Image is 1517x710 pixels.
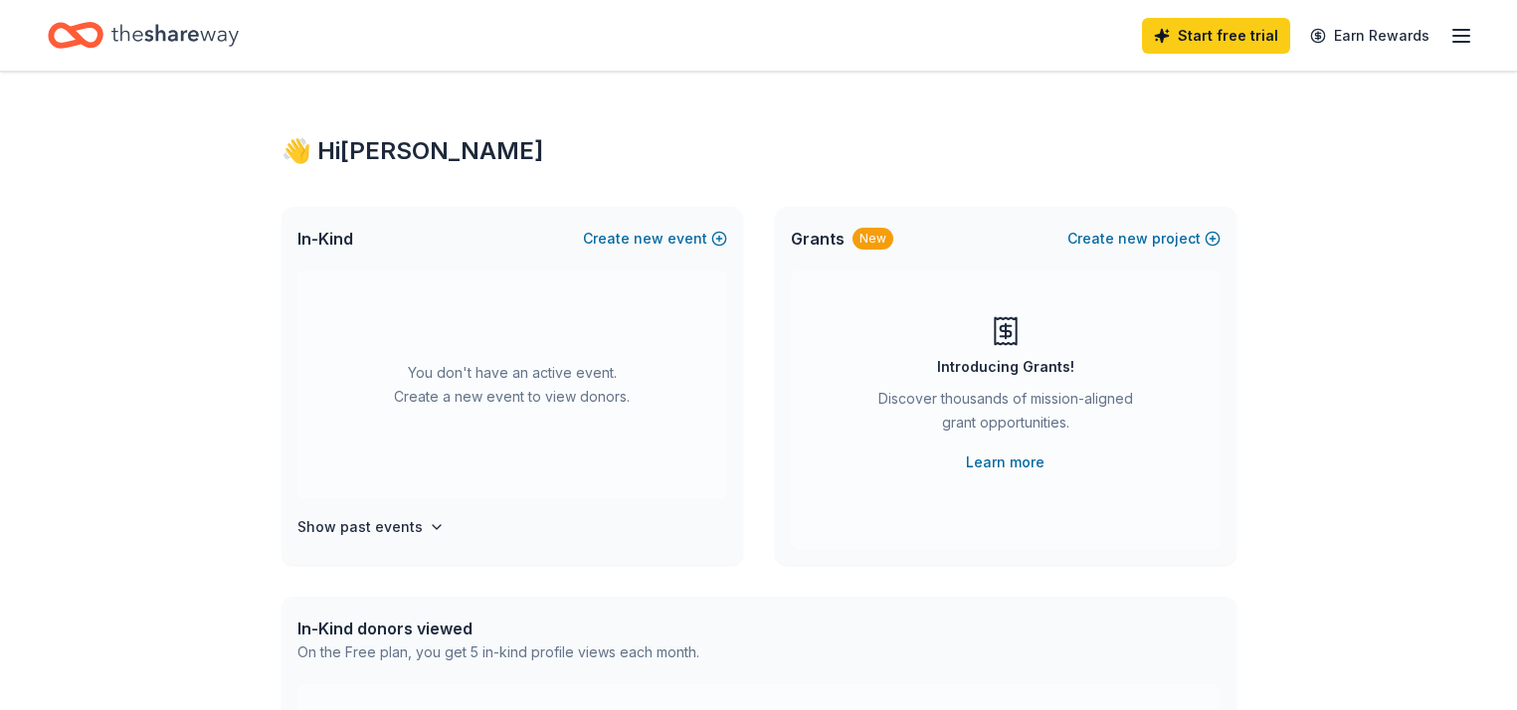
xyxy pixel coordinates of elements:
[870,387,1141,443] div: Discover thousands of mission-aligned grant opportunities.
[937,355,1074,379] div: Introducing Grants!
[297,617,699,640] div: In-Kind donors viewed
[1142,18,1290,54] a: Start free trial
[791,227,845,251] span: Grants
[48,12,239,59] a: Home
[297,227,353,251] span: In-Kind
[297,515,423,539] h4: Show past events
[297,640,699,664] div: On the Free plan, you get 5 in-kind profile views each month.
[634,227,664,251] span: new
[1298,18,1441,54] a: Earn Rewards
[1118,227,1148,251] span: new
[583,227,727,251] button: Createnewevent
[853,228,893,250] div: New
[282,135,1236,167] div: 👋 Hi [PERSON_NAME]
[297,515,445,539] button: Show past events
[1067,227,1221,251] button: Createnewproject
[966,450,1044,474] a: Learn more
[297,270,727,499] div: You don't have an active event. Create a new event to view donors.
